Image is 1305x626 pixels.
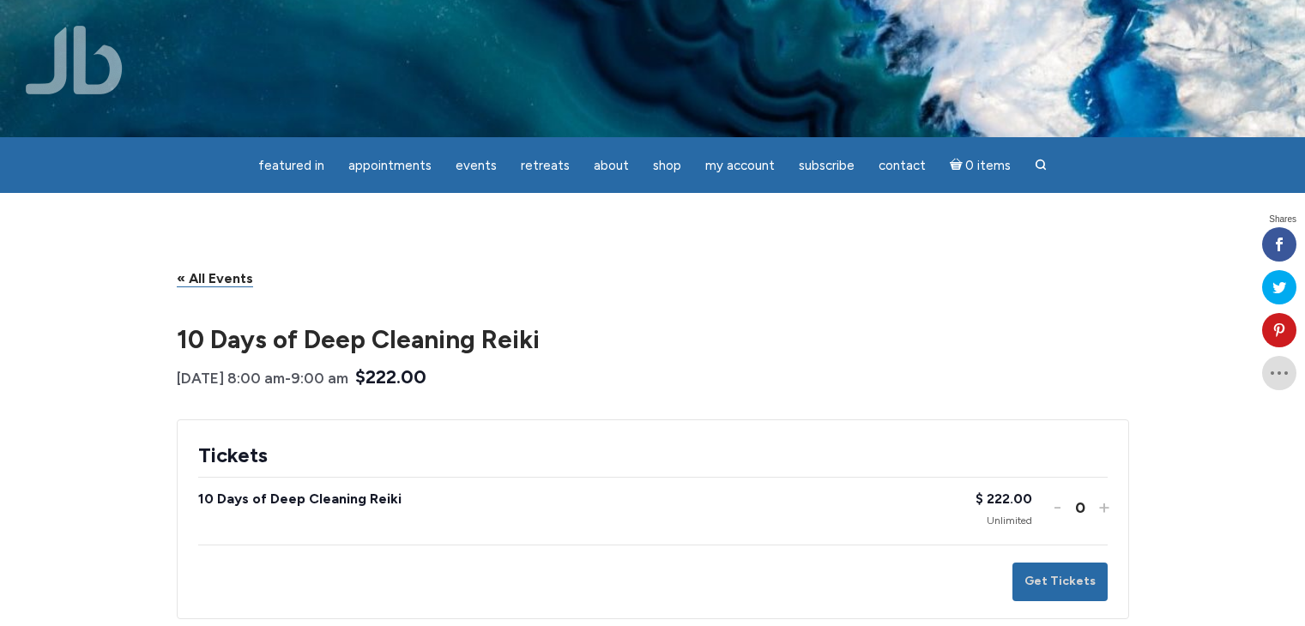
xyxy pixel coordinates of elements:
[879,158,926,173] span: Contact
[26,26,123,94] img: Jamie Butler. The Everyday Medium
[198,441,1108,470] h2: Tickets
[1012,563,1108,601] button: Get Tickets
[1053,494,1063,519] button: -
[511,149,580,183] a: Retreats
[248,149,335,183] a: featured in
[348,158,432,173] span: Appointments
[291,370,348,387] span: 9:00 am
[258,158,324,173] span: featured in
[653,158,681,173] span: Shop
[177,370,285,387] span: [DATE] 8:00 am
[198,488,976,510] div: 10 Days of Deep Cleaning Reiki
[521,158,570,173] span: Retreats
[1097,494,1108,519] button: +
[987,491,1032,507] span: 222.00
[643,149,692,183] a: Shop
[976,491,983,507] span: $
[583,149,639,183] a: About
[1269,215,1296,224] span: Shares
[705,158,775,173] span: My Account
[868,149,936,183] a: Contact
[788,149,865,183] a: Subscribe
[950,158,966,173] i: Cart
[965,160,1011,172] span: 0 items
[594,158,629,173] span: About
[976,514,1032,528] div: Unlimited
[177,270,253,287] a: « All Events
[939,147,1022,183] a: Cart0 items
[445,149,507,183] a: Events
[177,365,348,392] div: -
[456,158,497,173] span: Events
[355,362,426,392] span: $222.00
[338,149,442,183] a: Appointments
[799,158,855,173] span: Subscribe
[177,327,1129,352] h1: 10 Days of Deep Cleaning Reiki
[695,149,785,183] a: My Account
